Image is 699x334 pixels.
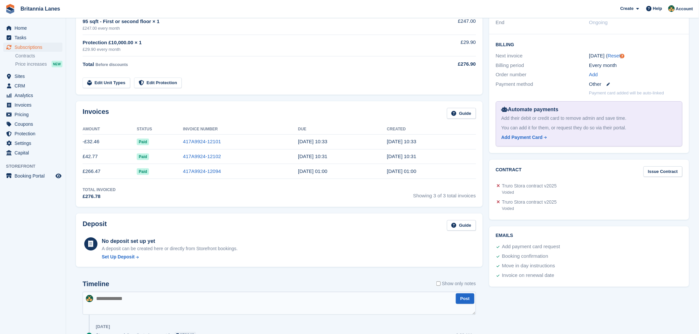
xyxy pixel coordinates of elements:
span: Paid [137,153,149,160]
h2: Deposit [83,220,107,231]
div: [DATE] ( ) [589,52,682,60]
time: 2025-10-03 09:31:48 UTC [298,153,327,159]
span: CRM [15,81,54,90]
img: Nathan Kellow [668,5,675,12]
div: Payment method [496,81,589,88]
td: -£32.46 [83,134,137,149]
span: Settings [15,139,54,148]
div: Voided [502,206,557,212]
img: stora-icon-8386f47178a22dfd0bd8f6a31ec36ba5ce8667c1dd55bd0f319d3a0aa187defe.svg [5,4,15,14]
td: £29.90 [416,35,476,56]
a: Guide [447,220,476,231]
a: menu [3,23,62,33]
span: Analytics [15,91,54,100]
p: A deposit can be created here or directly from Storefront bookings. [102,245,238,252]
td: £266.47 [83,164,137,179]
div: End [496,19,589,26]
th: Status [137,124,183,135]
a: menu [3,171,62,181]
label: Show only notes [436,280,476,287]
a: 417A9924-12102 [183,153,221,159]
a: Issue Contract [644,166,682,177]
a: Guide [447,108,476,119]
div: £276.78 [83,193,116,200]
span: Protection [15,129,54,138]
span: Paid [137,139,149,145]
img: Nathan Kellow [86,295,93,302]
a: menu [3,43,62,52]
div: 95 sqft - First or second floor × 1 [83,18,416,25]
span: Tasks [15,33,54,42]
td: £42.77 [83,149,137,164]
div: Set Up Deposit [102,253,135,260]
div: Tooltip anchor [619,53,625,59]
a: 417A9924-12094 [183,168,221,174]
div: Automate payments [501,106,677,114]
h2: Invoices [83,108,109,119]
a: Edit Unit Types [83,78,130,88]
span: Total [83,61,94,67]
th: Created [387,124,476,135]
span: Account [676,6,693,12]
span: Invoices [15,100,54,110]
div: No deposit set up yet [102,237,238,245]
span: Before discounts [95,62,128,67]
a: Add Payment Card [501,134,674,141]
div: Billing period [496,62,589,69]
div: £29.90 every month [83,46,416,53]
time: 2025-10-03 00:00:00 UTC [298,168,327,174]
span: Storefront [6,163,66,170]
div: Next invoice [496,52,589,60]
a: menu [3,139,62,148]
div: Add their debit or credit card to remove admin and save time. [501,115,677,122]
h2: Emails [496,233,682,238]
a: Britannia Lanes [18,3,63,14]
time: 2025-10-02 09:33:59 UTC [387,139,416,144]
a: Set Up Deposit [102,253,238,260]
div: Truro Stora contract v2025 [502,183,557,189]
a: Reset [608,53,621,58]
input: Show only notes [436,280,441,287]
span: Showing 3 of 3 total invoices [413,187,476,200]
div: Voided [502,189,557,195]
div: [DATE] [96,324,110,329]
a: menu [3,110,62,119]
span: Help [653,5,662,12]
div: NEW [52,61,62,67]
div: Truro Stora contract v2025 [502,199,557,206]
a: menu [3,91,62,100]
a: Price increases NEW [15,60,62,68]
a: Preview store [55,172,62,180]
div: Other [589,81,682,88]
div: £276.90 [416,60,476,68]
a: Add [589,71,598,79]
span: Booking Portal [15,171,54,181]
h2: Billing [496,41,682,48]
span: Pricing [15,110,54,119]
div: Booking confirmation [502,252,548,260]
a: menu [3,148,62,157]
span: Capital [15,148,54,157]
th: Amount [83,124,137,135]
div: You can add it for them, or request they do so via their portal. [501,124,677,131]
p: Payment card added will be auto-linked [589,90,664,96]
th: Due [298,124,387,135]
a: menu [3,81,62,90]
td: £247.00 [416,14,476,35]
div: Protection £10,000.00 × 1 [83,39,416,47]
a: menu [3,119,62,129]
div: Move in day instructions [502,262,555,270]
a: menu [3,33,62,42]
div: Every month [589,62,682,69]
div: Order number [496,71,589,79]
div: Add Payment Card [501,134,543,141]
a: menu [3,72,62,81]
span: Sites [15,72,54,81]
span: Paid [137,168,149,175]
time: 2025-10-03 09:33:59 UTC [298,139,327,144]
span: Home [15,23,54,33]
h2: Timeline [83,280,109,288]
a: Edit Protection [134,78,182,88]
div: £247.00 every month [83,25,416,31]
span: Price increases [15,61,47,67]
